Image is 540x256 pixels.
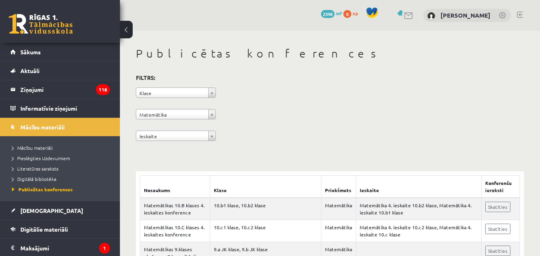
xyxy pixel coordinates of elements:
a: Klase [136,87,216,98]
a: Digitālā bibliotēka [12,175,112,183]
td: Matemātika [321,220,356,242]
a: Mācību materiāli [12,144,112,151]
a: 0 xp [343,10,362,16]
span: Klase [139,88,205,98]
a: Publicētas konferences [12,186,112,193]
legend: Informatīvie ziņojumi [20,99,110,117]
span: Ieskaite [139,131,205,141]
span: Mācību materiāli [12,145,53,151]
td: 10.c1 klase, 10.c2 klase [210,220,321,242]
span: Sākums [20,48,41,56]
td: Matemātika 4. ieskaite 10.c2 klase, Matemātika 4. ieskaite 10.c klase [356,220,481,242]
th: Priekšmets [321,176,356,198]
h1: Publicētas konferences [136,47,524,60]
th: Konferenču ieraksti [481,176,520,198]
span: Pieslēgties Uzdevumiem [12,155,70,161]
a: Digitālie materiāli [10,220,110,238]
th: Nosaukums [140,176,210,198]
legend: Ziņojumi [20,80,110,99]
a: Skatīties [485,202,510,212]
i: 1 [99,243,110,254]
span: 0 [343,10,351,18]
a: Aktuāli [10,62,110,80]
td: Matemātika [321,198,356,220]
a: Skatīties [485,246,510,256]
span: Mācību materiāli [20,123,65,131]
a: Matemātika [136,109,216,119]
td: Matemātikas 10.C klases 4. ieskaites konference [140,220,210,242]
td: 10.b1 klase, 10.b2 klase [210,198,321,220]
a: Pieslēgties Uzdevumiem [12,155,112,162]
span: Publicētas konferences [12,186,73,192]
a: Ziņojumi118 [10,80,110,99]
th: Klase [210,176,321,198]
a: Rīgas 1. Tālmācības vidusskola [9,14,73,34]
span: [DEMOGRAPHIC_DATA] [20,207,83,214]
a: [DEMOGRAPHIC_DATA] [10,201,110,220]
a: Mācību materiāli [10,118,110,136]
a: 2398 mP [321,10,342,16]
th: Ieskaite [356,176,481,198]
i: 118 [96,84,110,95]
span: Aktuāli [20,67,40,74]
a: Sākums [10,43,110,61]
td: Matemātikas 10.B klases 4. ieskaites konference [140,198,210,220]
span: mP [336,10,342,16]
td: Matemātika 4. ieskaite 10.b2 klase, Matemātika 4. ieskaite 10.b1 klase [356,198,481,220]
span: Digitālie materiāli [20,226,68,233]
a: Ieskaite [136,131,216,141]
span: xp [353,10,358,16]
img: Anna Bukovska [427,12,435,20]
a: Skatīties [485,224,510,234]
a: [PERSON_NAME] [440,11,490,19]
span: Literatūras saraksts [12,165,58,172]
span: Matemātika [139,109,205,120]
span: Digitālā bibliotēka [12,176,56,182]
span: 2398 [321,10,335,18]
a: Literatūras saraksts [12,165,112,172]
a: Informatīvie ziņojumi [10,99,110,117]
h3: Filtrs: [136,72,514,83]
